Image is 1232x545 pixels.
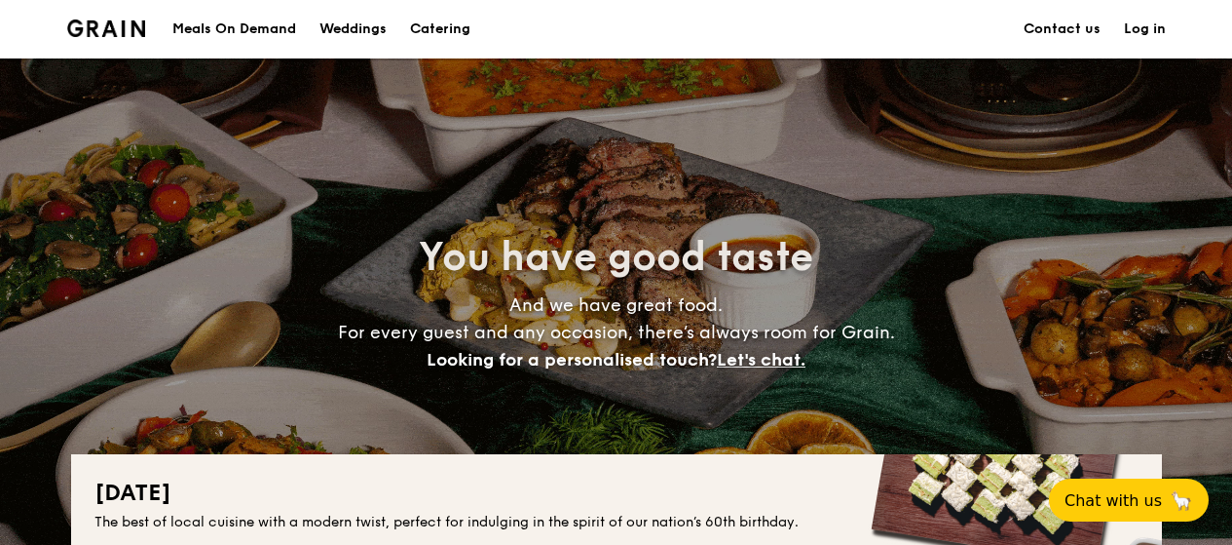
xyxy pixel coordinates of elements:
span: 🦙 [1170,489,1193,512]
span: And we have great food. For every guest and any occasion, there’s always room for Grain. [338,294,895,370]
span: Looking for a personalised touch? [427,349,717,370]
a: Logotype [67,19,146,37]
span: You have good taste [419,234,813,281]
img: Grain [67,19,146,37]
span: Let's chat. [717,349,805,370]
h2: [DATE] [94,478,1139,509]
div: The best of local cuisine with a modern twist, perfect for indulging in the spirit of our nation’... [94,513,1139,532]
button: Chat with us🦙 [1049,479,1209,522]
span: Chat with us [1064,491,1162,510]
